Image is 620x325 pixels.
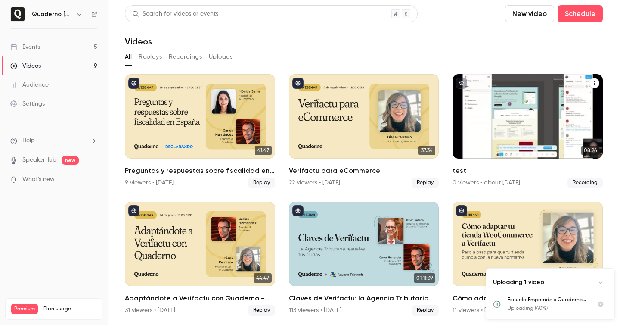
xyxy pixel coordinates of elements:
span: 41:47 [255,146,272,155]
button: New video [505,5,554,22]
iframe: Noticeable Trigger [87,176,97,184]
span: Replay [248,178,275,188]
button: published [128,78,139,89]
button: Uploads [209,50,233,64]
span: Replay [412,305,439,316]
span: new [62,156,79,165]
span: 37:34 [418,146,435,155]
div: 31 viewers • [DATE] [125,306,175,315]
li: Verifactu para eCommerce [289,74,439,188]
p: Uploading (40%) [508,305,587,312]
div: 9 viewers • [DATE] [125,178,174,187]
p: Escuela Emprende x Quaderno - 2025_09_16 10_57 CEST – Recording [508,296,587,304]
li: help-dropdown-opener [10,136,97,145]
button: Collapse uploads list [594,275,608,289]
div: 22 viewers • [DATE] [289,178,340,187]
a: 01:11:39Claves de Verifactu: la Agencia Tributaria resuelve tus dudas113 viewers • [DATE]Replay [289,202,439,316]
p: Uploading 1 video [493,278,544,287]
button: Schedule [558,5,603,22]
h1: Videos [125,36,152,47]
button: published [292,78,304,89]
span: Plan usage [43,306,97,312]
span: Premium [11,304,38,314]
a: 27:52Cómo adaptar tu tienda WooCommerce a Verifactu11 viewers • [DATE]Replay [453,202,603,316]
h2: test [453,166,603,176]
div: 11 viewers • [DATE] [453,306,502,315]
button: published [456,205,467,216]
h2: Claves de Verifactu: la Agencia Tributaria resuelve tus dudas [289,293,439,303]
button: All [125,50,132,64]
a: 41:47Preguntas y respuestas sobre fiscalidad en [GEOGRAPHIC_DATA]: impuestos, facturas y más9 vie... [125,74,275,188]
a: SpeakerHub [22,156,56,165]
li: test [453,74,603,188]
button: published [292,205,304,216]
a: 44:47Adaptándote a Verifactu con Quaderno - Office Hours31 viewers • [DATE]Replay [125,202,275,316]
h2: Adaptándote a Verifactu con Quaderno - Office Hours [125,293,275,303]
div: 113 viewers • [DATE] [289,306,341,315]
div: Audience [10,81,49,89]
button: published [128,205,139,216]
span: Recording [567,178,603,188]
button: Cancel upload [594,297,608,311]
li: Adaptándote a Verifactu con Quaderno - Office Hours [125,202,275,316]
img: Quaderno España [11,7,25,21]
h2: Preguntas y respuestas sobre fiscalidad en [GEOGRAPHIC_DATA]: impuestos, facturas y más [125,166,275,176]
h6: Quaderno [GEOGRAPHIC_DATA] [32,10,72,19]
div: Search for videos or events [132,9,218,19]
a: 37:34Verifactu para eCommerce22 viewers • [DATE]Replay [289,74,439,188]
section: Videos [125,5,603,320]
li: Cómo adaptar tu tienda WooCommerce a Verifactu [453,202,603,316]
li: Preguntas y respuestas sobre fiscalidad en España: impuestos, facturas y más [125,74,275,188]
button: Recordings [169,50,202,64]
span: Replay [248,305,275,316]
span: Help [22,136,35,145]
div: 0 viewers • about [DATE] [453,178,520,187]
span: What's new [22,175,55,184]
button: unpublished [456,78,467,89]
span: 01:11:39 [414,273,435,283]
div: Events [10,43,40,51]
span: 08:26 [581,146,599,155]
li: Claves de Verifactu: la Agencia Tributaria resuelve tus dudas [289,202,439,316]
div: Settings [10,100,45,108]
h2: Cómo adaptar tu tienda WooCommerce a Verifactu [453,293,603,303]
ul: Uploads list [486,296,614,319]
div: Videos [10,62,41,70]
h2: Verifactu para eCommerce [289,166,439,176]
span: 44:47 [254,273,272,283]
button: Replays [139,50,162,64]
span: Replay [412,178,439,188]
a: 08:26test0 viewers • about [DATE]Recording [453,74,603,188]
